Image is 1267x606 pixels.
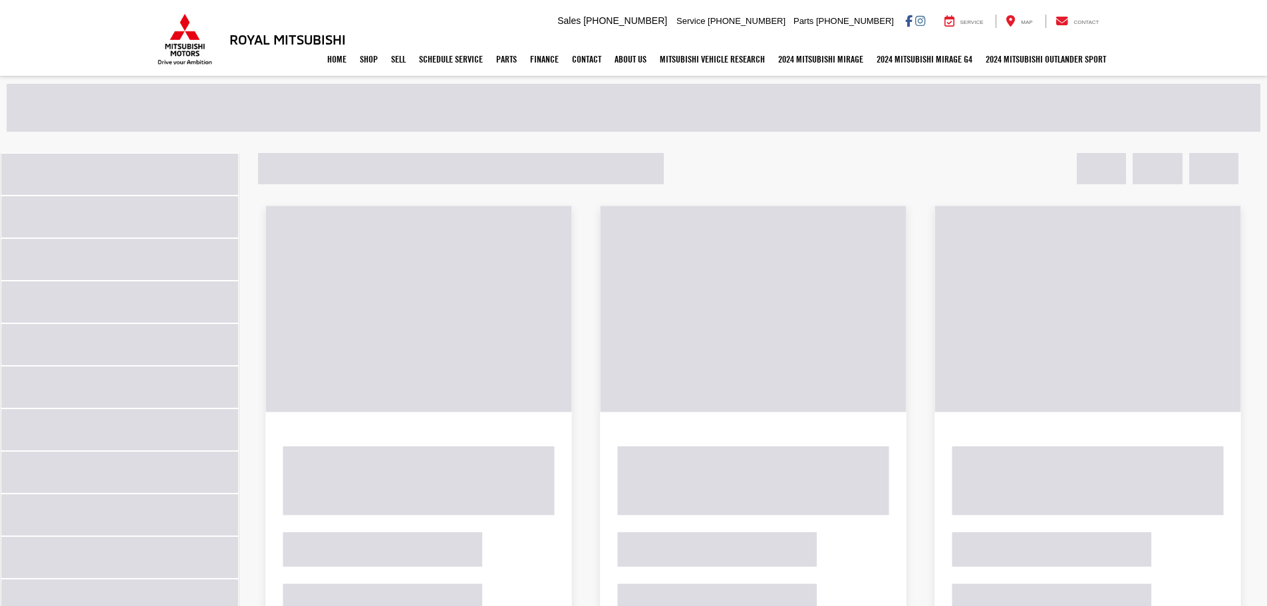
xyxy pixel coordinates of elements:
a: Sell [384,43,412,76]
a: Instagram: Click to visit our Instagram page [915,15,925,26]
span: Service [676,16,705,26]
span: [PHONE_NUMBER] [816,16,894,26]
a: About Us [608,43,653,76]
a: Home [321,43,353,76]
a: Service [934,15,994,28]
a: 2024 Mitsubishi Mirage [772,43,870,76]
span: Sales [557,15,581,26]
a: Shop [353,43,384,76]
span: Contact [1073,19,1099,25]
span: Parts [793,16,813,26]
a: Mitsubishi Vehicle Research [653,43,772,76]
a: Finance [523,43,565,76]
a: 2024 Mitsubishi Outlander SPORT [979,43,1113,76]
a: 2024 Mitsubishi Mirage G4 [870,43,979,76]
a: Map [996,15,1042,28]
span: Service [960,19,984,25]
span: [PHONE_NUMBER] [583,15,667,26]
a: Facebook: Click to visit our Facebook page [905,15,913,26]
a: Schedule Service: Opens in a new tab [412,43,490,76]
a: Parts: Opens in a new tab [490,43,523,76]
a: Contact [565,43,608,76]
span: Map [1021,19,1032,25]
h3: Royal Mitsubishi [229,32,346,47]
img: Mitsubishi [155,13,215,65]
a: Contact [1046,15,1109,28]
span: [PHONE_NUMBER] [708,16,785,26]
